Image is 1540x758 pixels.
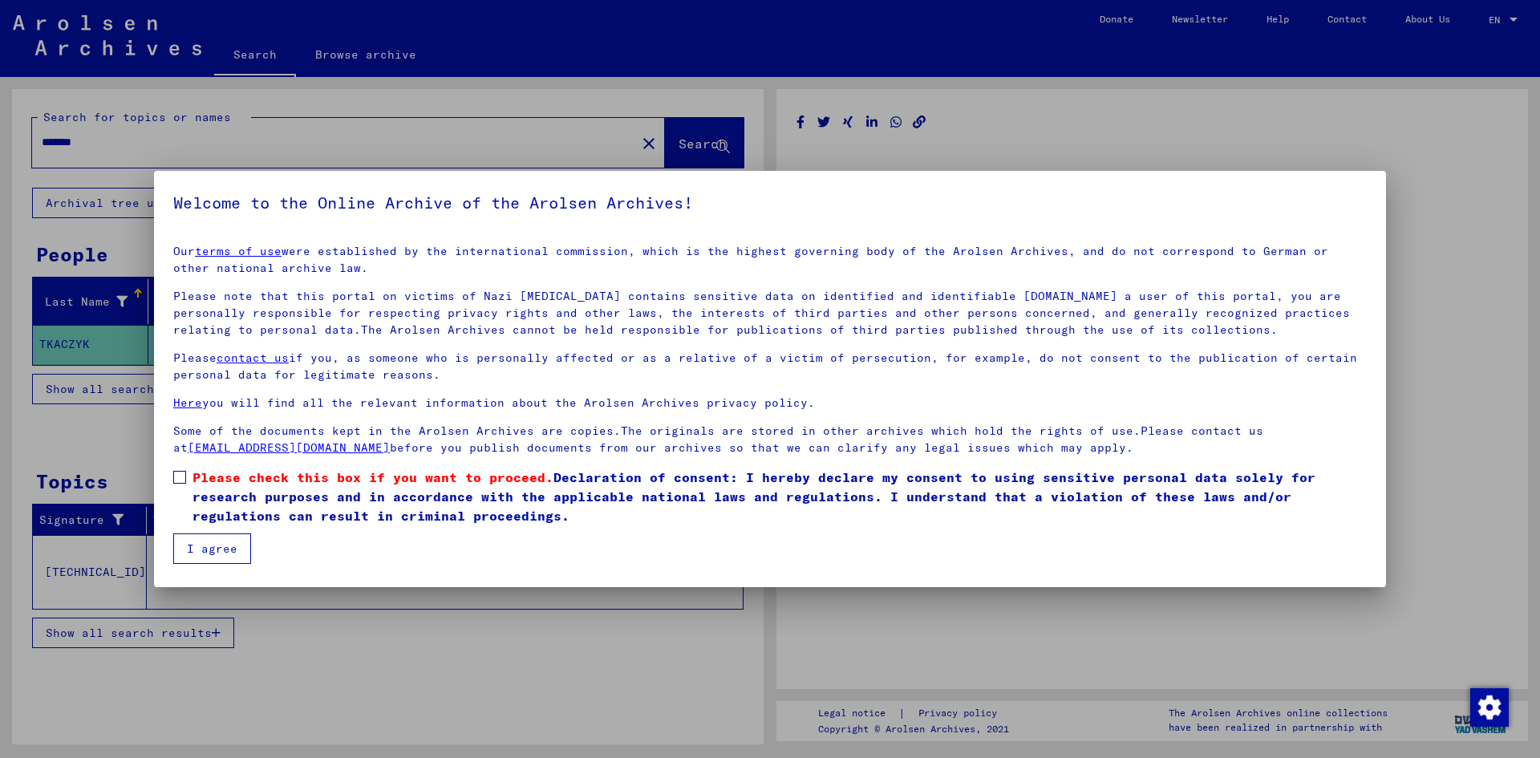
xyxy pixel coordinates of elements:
[173,395,1367,411] p: you will find all the relevant information about the Arolsen Archives privacy policy.
[173,533,251,564] button: I agree
[173,423,1367,456] p: Some of the documents kept in the Arolsen Archives are copies.The originals are stored in other a...
[217,351,289,365] a: contact us
[195,244,282,258] a: terms of use
[173,288,1367,338] p: Please note that this portal on victims of Nazi [MEDICAL_DATA] contains sensitive data on identif...
[173,395,202,410] a: Here
[1470,688,1509,727] img: Change consent
[173,190,1367,216] h5: Welcome to the Online Archive of the Arolsen Archives!
[192,468,1367,525] span: Declaration of consent: I hereby declare my consent to using sensitive personal data solely for r...
[173,350,1367,383] p: Please if you, as someone who is personally affected or as a relative of a victim of persecution,...
[173,243,1367,277] p: Our were established by the international commission, which is the highest governing body of the ...
[188,440,390,455] a: [EMAIL_ADDRESS][DOMAIN_NAME]
[192,469,553,485] span: Please check this box if you want to proceed.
